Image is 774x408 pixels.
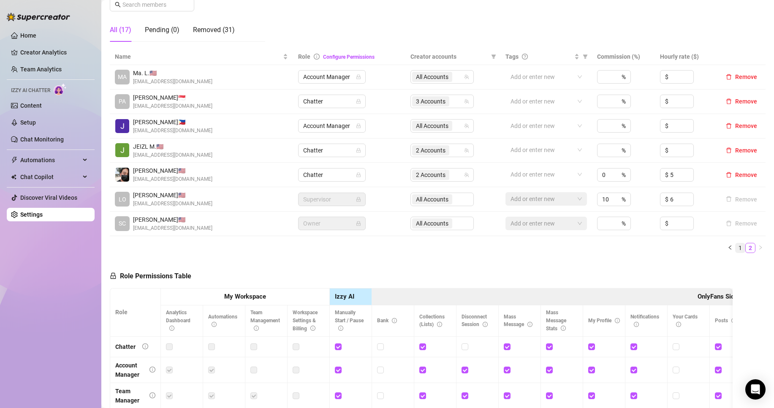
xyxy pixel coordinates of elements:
[115,143,129,157] img: JEIZL MALLARI
[303,217,361,230] span: Owner
[726,74,732,80] span: delete
[119,219,126,228] span: SC
[676,322,681,327] span: info-circle
[725,243,735,253] li: Previous Page
[119,97,126,106] span: PA
[149,367,155,373] span: info-circle
[412,72,452,82] span: All Accounts
[726,147,732,153] span: delete
[464,123,469,128] span: team
[323,54,375,60] a: Configure Permissions
[303,169,361,181] span: Chatter
[412,170,449,180] span: 2 Accounts
[722,96,760,106] button: Remove
[303,95,361,108] span: Chatter
[491,54,496,59] span: filter
[314,54,320,60] span: info-circle
[20,211,43,218] a: Settings
[303,71,361,83] span: Account Manager
[758,245,763,250] span: right
[722,170,760,180] button: Remove
[412,145,449,155] span: 2 Accounts
[736,243,745,253] a: 1
[115,52,281,61] span: Name
[735,147,757,154] span: Remove
[298,53,310,60] span: Role
[722,218,760,228] button: Remove
[735,243,745,253] li: 1
[193,25,235,35] div: Removed (31)
[208,314,237,328] span: Automations
[592,49,655,65] th: Commission (%)
[655,49,717,65] th: Hourly rate ($)
[392,318,397,323] span: info-circle
[293,310,318,332] span: Workspace Settings & Billing
[149,392,155,398] span: info-circle
[698,293,755,300] strong: OnlyFans Side Menu
[583,54,588,59] span: filter
[20,170,80,184] span: Chat Copilot
[133,142,212,151] span: JEIZL M. 🇺🇸
[133,93,212,102] span: [PERSON_NAME] 🇸🇬
[115,168,129,182] img: john kenneth santillan
[335,293,354,300] strong: Izzy AI
[133,175,212,183] span: [EMAIL_ADDRESS][DOMAIN_NAME]
[133,190,212,200] span: [PERSON_NAME] 🇺🇸
[145,25,179,35] div: Pending (0)
[588,318,620,324] span: My Profile
[303,144,361,157] span: Chatter
[755,243,766,253] button: right
[169,326,174,331] span: info-circle
[483,322,488,327] span: info-circle
[722,72,760,82] button: Remove
[338,326,343,331] span: info-circle
[464,99,469,104] span: team
[7,13,70,21] img: logo-BBDzfeDw.svg
[522,54,528,60] span: question-circle
[110,288,161,337] th: Role
[11,157,18,163] span: thunderbolt
[464,148,469,153] span: team
[462,314,488,328] span: Disconnect Session
[20,66,62,73] a: Team Analytics
[133,215,212,224] span: [PERSON_NAME] 🇺🇸
[561,326,566,331] span: info-circle
[726,123,732,129] span: delete
[166,310,190,332] span: Analytics Dashboard
[250,310,280,332] span: Team Management
[745,379,766,400] div: Open Intercom Messenger
[310,326,315,331] span: info-circle
[356,148,361,153] span: lock
[356,197,361,202] span: lock
[464,172,469,177] span: team
[133,68,212,78] span: Ma. L. 🇺🇸
[412,96,449,106] span: 3 Accounts
[110,49,293,65] th: Name
[356,74,361,79] span: lock
[673,314,698,328] span: Your Cards
[412,121,452,131] span: All Accounts
[115,342,136,351] div: Chatter
[416,97,445,106] span: 3 Accounts
[722,145,760,155] button: Remove
[726,172,732,178] span: delete
[115,386,143,405] div: Team Manager
[110,272,117,279] span: lock
[745,243,755,253] li: 2
[755,243,766,253] li: Next Page
[20,32,36,39] a: Home
[735,98,757,105] span: Remove
[416,170,445,180] span: 2 Accounts
[118,72,127,82] span: MA
[722,121,760,131] button: Remove
[133,78,212,86] span: [EMAIL_ADDRESS][DOMAIN_NAME]
[133,224,212,232] span: [EMAIL_ADDRESS][DOMAIN_NAME]
[133,166,212,175] span: [PERSON_NAME] 🇺🇸
[419,314,445,328] span: Collections (Lists)
[133,102,212,110] span: [EMAIL_ADDRESS][DOMAIN_NAME]
[133,127,212,135] span: [EMAIL_ADDRESS][DOMAIN_NAME]
[527,322,532,327] span: info-circle
[728,245,733,250] span: left
[725,243,735,253] button: left
[630,314,659,328] span: Notifications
